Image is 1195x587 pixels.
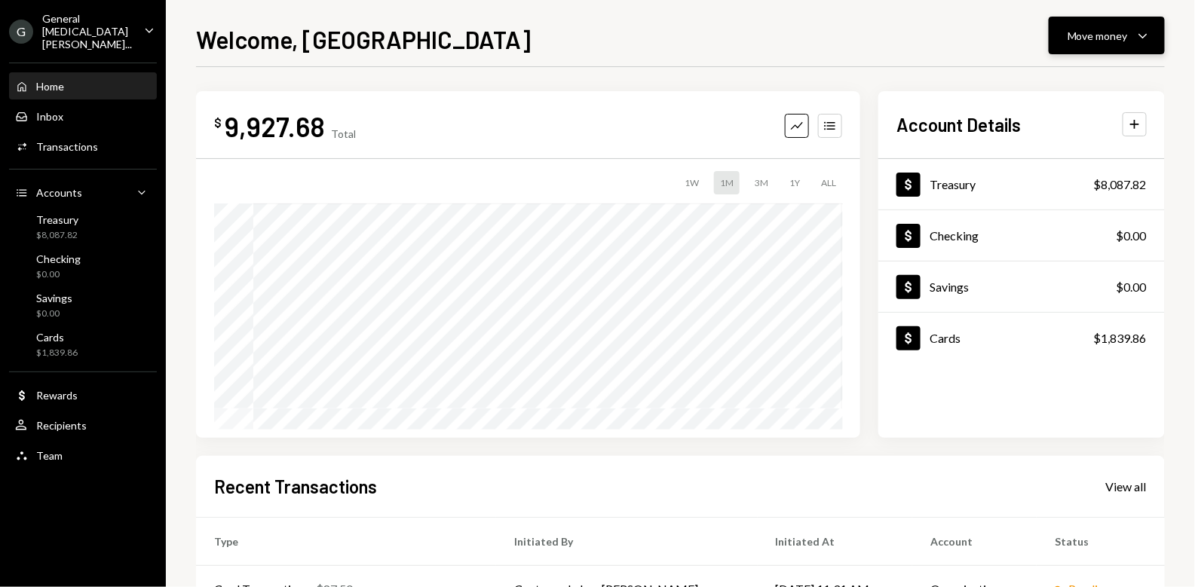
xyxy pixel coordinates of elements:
th: Type [196,517,496,565]
div: Treasury [930,177,976,191]
div: Cards [930,331,961,345]
a: Accounts [9,179,157,206]
a: Recipients [9,411,157,439]
div: 3M [749,171,774,194]
div: Team [36,449,63,462]
div: Transactions [36,140,98,153]
div: Treasury [36,213,78,226]
a: Cards$1,839.86 [9,326,157,362]
div: $1,839.86 [36,347,78,359]
div: Move money [1068,28,1128,44]
h2: Recent Transactions [214,474,377,499]
div: $0.00 [1117,227,1147,245]
div: $1,839.86 [1094,329,1147,347]
h1: Welcome, [GEOGRAPHIC_DATA] [196,24,531,54]
a: Inbox [9,102,157,130]
div: 1Y [783,171,806,194]
th: Initiated By [496,517,758,565]
div: Total [331,127,356,140]
div: General [MEDICAL_DATA][PERSON_NAME]... [42,12,132,50]
a: Transactions [9,133,157,160]
div: Accounts [36,186,82,199]
div: Home [36,80,64,93]
div: 9,927.68 [225,109,325,143]
h2: Account Details [896,112,1021,137]
div: ALL [815,171,842,194]
a: Checking$0.00 [9,248,157,284]
div: $ [214,115,222,130]
div: Savings [36,292,72,304]
div: Checking [930,228,979,243]
a: Treasury$8,087.82 [9,209,157,245]
div: Rewards [36,389,78,402]
div: $8,087.82 [36,229,78,242]
div: Checking [36,252,81,265]
a: Cards$1,839.86 [878,313,1165,363]
div: $8,087.82 [1094,176,1147,194]
div: $0.00 [36,268,81,281]
a: Rewards [9,381,157,408]
div: $0.00 [1117,278,1147,296]
a: Home [9,72,157,99]
div: Cards [36,331,78,344]
th: Account [912,517,1037,565]
a: View all [1106,478,1147,494]
a: Treasury$8,087.82 [878,159,1165,209]
a: Checking$0.00 [878,210,1165,261]
div: 1W [679,171,705,194]
div: $0.00 [36,307,72,320]
div: View all [1106,479,1147,494]
div: G [9,20,33,44]
div: 1M [714,171,740,194]
div: Recipients [36,419,87,432]
div: Savings [930,280,969,294]
div: Inbox [36,110,63,123]
th: Initiated At [758,517,912,565]
button: Move money [1049,17,1165,54]
a: Savings$0.00 [878,261,1165,312]
a: Team [9,442,157,469]
a: Savings$0.00 [9,287,157,323]
th: Status [1037,517,1165,565]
